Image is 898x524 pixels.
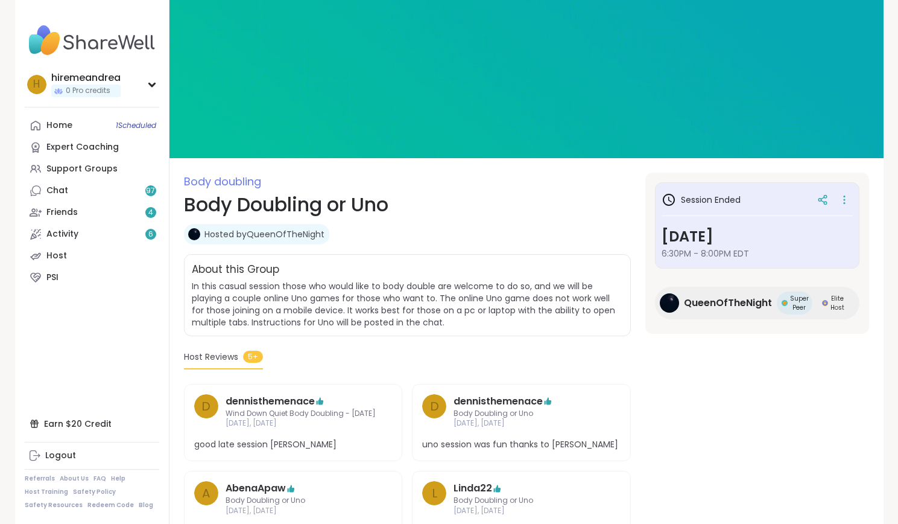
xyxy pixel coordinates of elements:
[148,208,153,218] span: 4
[422,394,446,429] a: d
[25,501,83,510] a: Safety Resources
[226,394,315,409] a: dennisthemenace
[194,481,218,516] a: A
[830,294,845,312] span: Elite Host
[25,267,159,289] a: PSI
[87,501,134,510] a: Redeem Code
[655,287,859,319] a: QueenOfTheNightQueenOfTheNightSuper PeerSuper PeerElite HostElite Host
[46,163,118,175] div: Support Groups
[226,409,376,419] span: Wind Down Quiet Body Doubling - [DATE]
[46,228,78,240] div: Activity
[662,226,853,248] h3: [DATE]
[226,418,376,429] span: [DATE], [DATE]
[25,202,159,223] a: Friends4
[430,397,439,415] span: d
[192,280,623,328] span: In this casual session those who would like to body double are welcome to do so, and we will be p...
[782,300,788,306] img: Super Peer
[73,488,116,496] a: Safety Policy
[454,481,492,496] a: Linda22
[822,300,828,306] img: Elite Host
[684,296,772,310] span: QueenOfTheNight
[201,397,210,415] span: d
[25,488,68,496] a: Host Training
[454,418,589,429] span: [DATE], [DATE]
[25,413,159,435] div: Earn $20 Credit
[192,262,279,278] h2: About this Group
[146,186,155,196] span: 97
[660,293,679,313] img: QueenOfTheNight
[454,506,589,516] span: [DATE], [DATE]
[116,121,156,130] span: 1 Scheduled
[188,228,200,240] img: QueenOfTheNight
[25,19,159,62] img: ShareWell Nav Logo
[46,141,119,153] div: Expert Coaching
[33,77,40,92] span: h
[422,481,446,516] a: L
[25,136,159,158] a: Expert Coaching
[243,351,263,363] span: 5+
[194,394,218,429] a: d
[46,185,68,197] div: Chat
[184,190,631,219] h1: Body Doubling or Uno
[25,180,159,202] a: Chat97
[46,120,72,132] div: Home
[194,438,393,451] span: good late session [PERSON_NAME]
[454,394,543,409] a: dennisthemenace
[139,501,153,510] a: Blog
[184,174,261,189] span: Body doubling
[454,409,589,419] span: Body Doubling or Uno
[148,229,153,240] span: 6
[202,484,210,502] span: A
[46,272,58,284] div: PSI
[25,245,159,267] a: Host
[46,250,67,262] div: Host
[93,474,106,483] a: FAQ
[662,193,741,207] h3: Session Ended
[25,474,55,483] a: Referrals
[46,206,78,219] div: Friends
[422,438,621,451] span: uno session was fun thanks to [PERSON_NAME]
[25,115,159,136] a: Home1Scheduled
[45,450,76,462] div: Logout
[226,506,361,516] span: [DATE], [DATE]
[66,86,110,96] span: 0 Pro credits
[432,484,437,502] span: L
[184,351,238,363] span: Host Reviews
[226,496,361,506] span: Body Doubling or Uno
[454,496,589,506] span: Body Doubling or Uno
[51,71,121,85] div: hiremeandrea
[790,294,809,312] span: Super Peer
[25,223,159,245] a: Activity6
[204,228,324,240] a: Hosted byQueenOfTheNight
[111,474,125,483] a: Help
[60,474,89,483] a: About Us
[226,481,286,496] a: AbenaApaw
[25,158,159,180] a: Support Groups
[25,445,159,467] a: Logout
[662,248,853,260] span: 6:30PM - 8:00PM EDT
